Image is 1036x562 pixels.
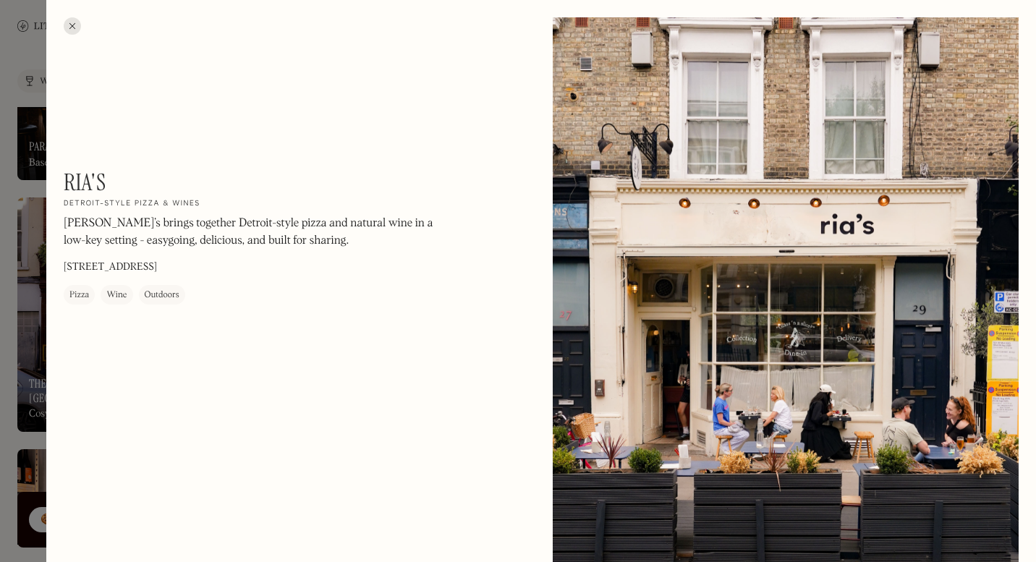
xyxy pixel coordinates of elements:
h2: Detroit-style pizza & wines [64,200,200,210]
div: Wine [106,289,127,303]
h1: Ria's [64,169,106,196]
p: [PERSON_NAME]’s brings together Detroit-style pizza and natural wine in a low-key setting - easyg... [64,216,454,250]
p: [STREET_ADDRESS] [64,260,157,276]
div: Outdoors [145,289,179,303]
div: Pizza [69,289,89,303]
